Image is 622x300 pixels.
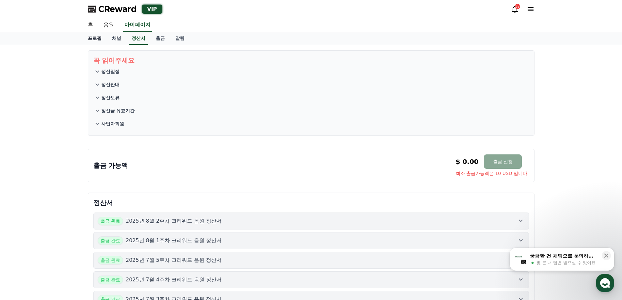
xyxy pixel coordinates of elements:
[126,237,222,245] p: 2025년 8월 1주차 크리워드 음원 정산서
[93,104,529,117] button: 정산금 유효기간
[126,256,222,264] p: 2025년 7월 5주차 크리워드 음원 정산서
[515,4,520,9] div: 17
[123,18,152,32] a: 마이페이지
[98,217,123,225] span: 출금 완료
[101,81,120,88] p: 정산안내
[98,236,123,245] span: 출금 완료
[511,5,519,13] a: 17
[129,32,148,45] a: 정산서
[101,120,124,127] p: 사업자회원
[98,256,123,264] span: 출금 완료
[21,217,24,222] span: 홈
[93,65,529,78] button: 정산일정
[84,207,125,223] a: 설정
[43,207,84,223] a: 대화
[88,4,137,14] a: CReward
[170,32,190,45] a: 알림
[101,94,120,101] p: 정산보류
[101,68,120,75] p: 정산일정
[93,271,529,288] button: 출금 완료 2025년 7월 4주차 크리워드 음원 정산서
[456,170,529,177] span: 최소 출금가능액은 10 USD 입니다.
[83,18,98,32] a: 홈
[93,213,529,229] button: 출금 완료 2025년 8월 2주차 크리워드 음원 정산서
[484,154,522,169] button: 출금 신청
[93,117,529,130] button: 사업자회원
[93,232,529,249] button: 출금 완료 2025년 8월 1주차 크리워드 음원 정산서
[98,18,119,32] a: 음원
[126,217,222,225] p: 2025년 8월 2주차 크리워드 음원 정산서
[83,32,107,45] a: 프로필
[456,157,479,166] p: $ 0.00
[98,4,137,14] span: CReward
[126,276,222,284] p: 2025년 7월 4주차 크리워드 음원 정산서
[107,32,126,45] a: 채널
[101,217,109,222] span: 설정
[60,217,68,222] span: 대화
[151,32,170,45] a: 출금
[93,91,529,104] button: 정산보류
[142,5,162,14] div: VIP
[2,207,43,223] a: 홈
[93,252,529,269] button: 출금 완료 2025년 7월 5주차 크리워드 음원 정산서
[93,161,128,170] p: 출금 가능액
[101,107,135,114] p: 정산금 유효기간
[93,56,529,65] p: 꼭 읽어주세요
[93,78,529,91] button: 정산안내
[93,198,529,207] p: 정산서
[98,276,123,284] span: 출금 완료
